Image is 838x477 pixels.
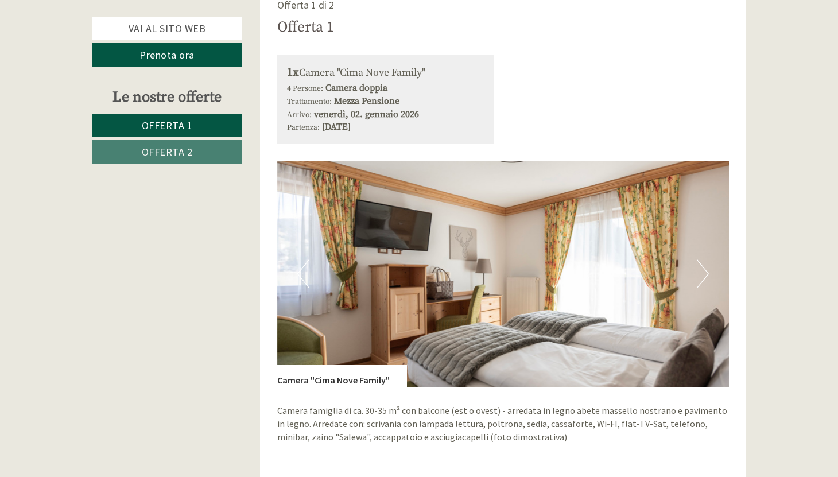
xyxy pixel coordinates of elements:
[287,65,485,82] div: Camera "Cima Nove Family"
[334,95,399,107] b: Mezza Pensione
[287,84,323,94] small: 4 Persone:
[92,43,242,67] a: Prenota ora
[277,365,407,387] div: Camera "Cima Nove Family"
[287,123,320,133] small: Partenza:
[277,404,730,444] p: Camera famiglia di ca. 30-35 m² con balcone (est o ovest) - arredata in legno abete massello nost...
[92,17,242,40] a: Vai al sito web
[142,119,193,132] span: Offerta 1
[287,97,332,107] small: Trattamento:
[697,259,709,288] button: Next
[325,82,387,94] b: Camera doppia
[92,87,242,108] div: Le nostre offerte
[277,161,730,387] img: image
[287,110,312,120] small: Arrivo:
[322,121,351,133] b: [DATE]
[277,17,334,38] div: Offerta 1
[142,145,193,158] span: Offerta 2
[297,259,309,288] button: Previous
[314,108,419,120] b: venerdì, 02. gennaio 2026
[287,65,299,80] b: 1x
